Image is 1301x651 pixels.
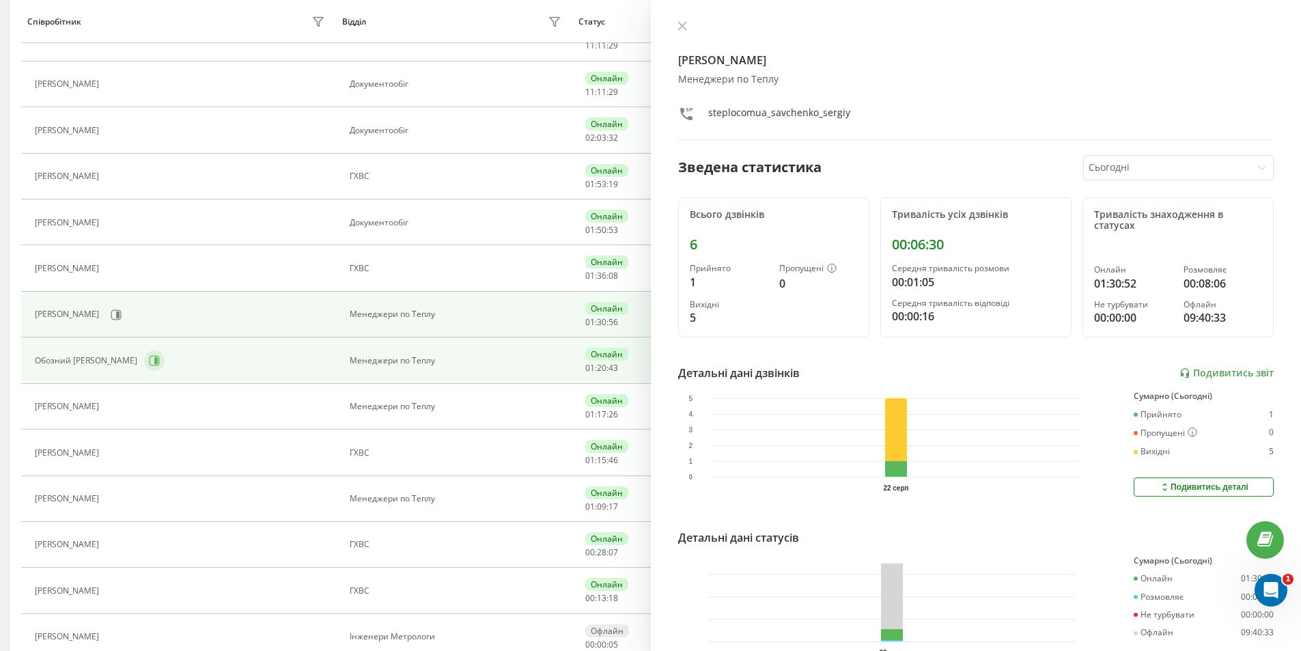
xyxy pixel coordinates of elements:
span: 43 [608,362,618,374]
span: 1 [1283,574,1293,585]
div: Розмовляє [1134,592,1184,602]
div: 1 [690,274,768,290]
div: ГХВС [350,33,565,43]
span: 09 [597,501,606,512]
div: Онлайн [585,532,628,545]
span: 01 [585,270,595,281]
div: Менеджери по Теплу [350,494,565,503]
button: Подивитись деталі [1134,477,1274,497]
div: Не турбувати [1134,610,1194,620]
span: 11 [597,86,606,98]
span: 01 [585,501,595,512]
div: [PERSON_NAME] [35,494,102,503]
div: 00:01:05 [892,274,1060,290]
div: Зведена статистика [678,157,822,178]
span: 01 [585,178,595,190]
div: [PERSON_NAME] [35,33,102,43]
div: [PERSON_NAME] [35,448,102,458]
text: 0 [688,473,693,481]
div: Прийнято [1134,410,1181,419]
span: 00 [585,546,595,558]
span: 17 [597,408,606,420]
div: 09:40:33 [1184,309,1262,326]
div: Онлайн [585,164,628,177]
div: Менеджери по Теплу [350,309,565,319]
span: 03 [597,132,606,143]
div: Онлайн [585,210,628,223]
div: Офлайн [1184,300,1262,309]
div: 00:00:00 [1241,610,1274,620]
span: 01 [585,316,595,328]
div: Детальні дані дзвінків [678,365,800,381]
span: 02 [585,132,595,143]
div: [PERSON_NAME] [35,171,102,181]
div: Вихідні [1134,447,1170,456]
span: 13 [597,592,606,604]
div: Тривалість усіх дзвінків [892,209,1060,221]
div: Середня тривалість відповіді [892,299,1060,308]
div: Онлайн [585,255,628,268]
div: Онлайн [1094,265,1173,275]
div: Вихідні [690,300,768,309]
div: ГХВС [350,264,565,273]
div: 01:30:52 [1094,275,1173,292]
h4: [PERSON_NAME] [678,52,1274,68]
text: 4 [688,411,693,418]
div: 09:40:33 [1241,628,1274,637]
div: : : [585,133,618,143]
span: 18 [608,592,618,604]
div: Онлайн [585,117,628,130]
div: 00:08:06 [1241,592,1274,602]
div: : : [585,640,618,650]
span: 00 [585,639,595,650]
span: 19 [608,178,618,190]
div: : : [585,548,618,557]
a: Подивитись звіт [1179,368,1274,379]
text: 2 [688,442,693,449]
div: Менеджери по Теплу [678,74,1274,85]
div: Менеджери по Теплу [350,402,565,411]
div: 00:00:16 [892,308,1060,324]
div: Не турбувати [1094,300,1173,309]
div: : : [585,271,618,281]
div: [PERSON_NAME] [35,218,102,227]
span: 07 [608,546,618,558]
div: [PERSON_NAME] [35,632,102,641]
text: 3 [688,426,693,434]
div: 00:08:06 [1184,275,1262,292]
div: Сумарно (Сьогодні) [1134,391,1274,401]
div: Прийнято [690,264,768,273]
div: [PERSON_NAME] [35,586,102,596]
div: Онлайн [585,302,628,315]
div: [PERSON_NAME] [35,264,102,273]
div: 01:30:52 [1241,574,1274,583]
div: : : [585,502,618,512]
div: Всього дзвінків [690,209,858,221]
div: Пропущені [1134,428,1197,439]
div: Середня тривалість розмови [892,264,1060,273]
div: Інженери Метрологи [350,632,565,641]
span: 28 [597,546,606,558]
div: Пропущені [779,264,858,275]
div: 5 [1269,447,1274,456]
span: 01 [585,362,595,374]
div: Співробітник [27,17,81,27]
span: 01 [585,408,595,420]
div: Тривалість знаходження в статусах [1094,209,1262,232]
span: 00 [597,639,606,650]
div: [PERSON_NAME] [35,402,102,411]
span: 53 [608,224,618,236]
span: 11 [597,40,606,51]
div: ГХВС [350,171,565,181]
div: Онлайн [1134,574,1173,583]
div: : : [585,225,618,235]
div: Розмовляє [1184,265,1262,275]
div: : : [585,410,618,419]
div: Відділ [342,17,366,27]
div: Офлайн [1134,628,1173,637]
div: Онлайн [585,394,628,407]
div: 0 [779,275,858,292]
div: ГХВС [350,540,565,549]
div: : : [585,180,618,189]
div: 6 [690,236,858,253]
